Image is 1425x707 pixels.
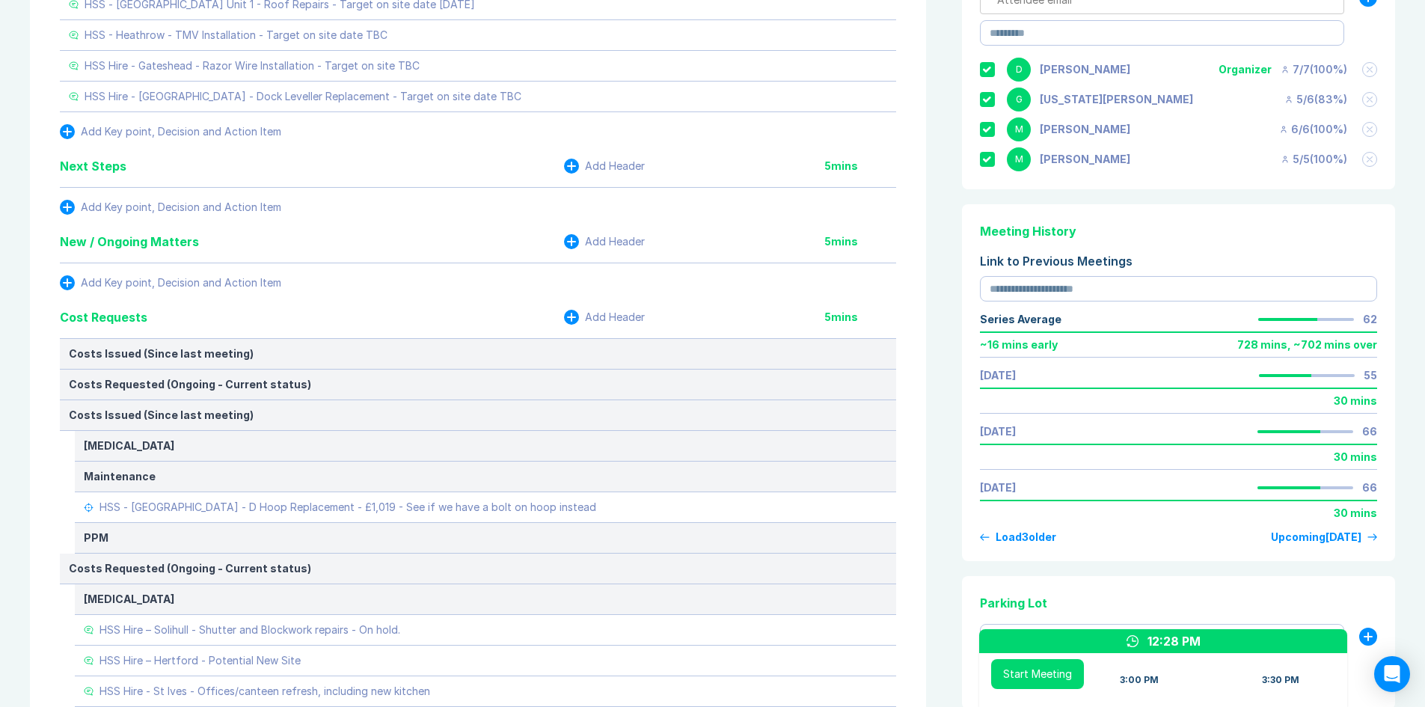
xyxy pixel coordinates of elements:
[585,236,645,248] div: Add Header
[60,200,281,215] button: Add Key point, Decision and Action Item
[99,624,400,636] div: HSS Hire – Solihull - Shutter and Blockwork repairs - On hold.
[585,311,645,323] div: Add Header
[824,236,896,248] div: 5 mins
[60,308,147,326] div: Cost Requests
[69,348,887,360] div: Costs Issued (Since last meeting)
[1040,64,1130,76] div: Danny Sisson
[1334,395,1377,407] div: 30 mins
[585,160,645,172] div: Add Header
[980,252,1377,270] div: Link to Previous Meetings
[1281,153,1347,165] div: 5 / 5 ( 100 %)
[1271,531,1377,543] a: Upcoming[DATE]
[1147,632,1201,650] div: 12:28 PM
[60,233,199,251] div: New / Ongoing Matters
[1363,313,1377,325] div: 62
[81,201,281,213] div: Add Key point, Decision and Action Item
[81,126,281,138] div: Add Key point, Decision and Action Item
[1334,451,1377,463] div: 30 mins
[60,157,126,175] div: Next Steps
[980,222,1377,240] div: Meeting History
[69,379,887,391] div: Costs Requested (Ongoing - Current status)
[1007,88,1031,111] div: G
[99,685,430,697] div: HSS Hire - St Ives - Offices/canteen refresh, including new kitchen
[824,160,896,172] div: 5 mins
[1281,64,1347,76] div: 7 / 7 ( 100 %)
[1120,674,1159,686] div: 3:00 PM
[980,482,1016,494] a: [DATE]
[1237,339,1377,351] div: 728 mins , ~ 702 mins over
[1262,674,1299,686] div: 3:30 PM
[996,531,1056,543] div: Load 3 older
[980,426,1016,438] a: [DATE]
[84,440,887,452] div: [MEDICAL_DATA]
[991,659,1084,689] button: Start Meeting
[1279,123,1347,135] div: 6 / 6 ( 100 %)
[85,60,420,72] div: HSS Hire - Gateshead - Razor Wire Installation - Target on site TBC
[60,124,281,139] button: Add Key point, Decision and Action Item
[564,234,645,249] button: Add Header
[1271,531,1361,543] div: Upcoming [DATE]
[1007,147,1031,171] div: M
[1374,656,1410,692] div: Open Intercom Messenger
[1007,117,1031,141] div: M
[1007,58,1031,82] div: D
[1219,64,1272,76] div: Organizer
[1362,482,1377,494] div: 66
[564,310,645,325] button: Add Header
[1362,426,1377,438] div: 66
[564,159,645,174] button: Add Header
[1040,123,1130,135] div: Matthew Cooper
[84,471,887,483] div: Maintenance
[60,275,281,290] button: Add Key point, Decision and Action Item
[85,91,521,102] div: HSS Hire - [GEOGRAPHIC_DATA] - Dock Leveller Replacement - Target on site date TBC
[980,531,1056,543] button: Load3older
[824,311,896,323] div: 5 mins
[69,563,887,575] div: Costs Requested (Ongoing - Current status)
[1040,153,1130,165] div: Miguel Vicos
[980,594,1377,612] div: Parking Lot
[1040,94,1193,105] div: Georgia Kellie
[99,501,596,513] div: HSS - [GEOGRAPHIC_DATA] - D Hoop Replacement - £1,019 - See if we have a bolt on hoop instead
[1334,507,1377,519] div: 30 mins
[980,339,1058,351] div: ~ 16 mins early
[1364,370,1377,382] div: 55
[69,409,887,421] div: Costs Issued (Since last meeting)
[84,532,887,544] div: PPM
[980,313,1061,325] div: Series Average
[980,370,1016,382] a: [DATE]
[81,277,281,289] div: Add Key point, Decision and Action Item
[99,655,301,667] div: HSS Hire – Hertford - Potential New Site
[85,29,387,41] div: HSS - Heathrow - TMV Installation - Target on site date TBC
[84,593,887,605] div: [MEDICAL_DATA]
[1284,94,1347,105] div: 5 / 6 ( 83 %)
